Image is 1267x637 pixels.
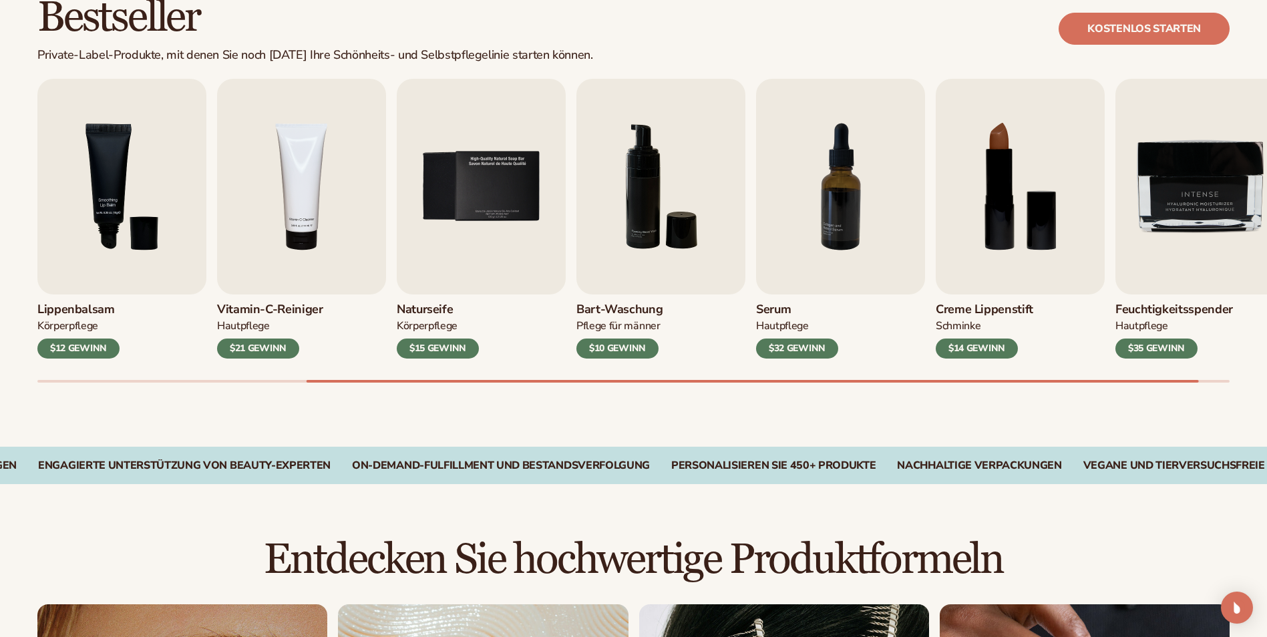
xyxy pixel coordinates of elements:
div: $10 GEWINN [576,339,659,359]
a: 6 / 9 [576,79,745,359]
div: Körperpflege [397,319,479,333]
div: $32 GEWINN [756,339,838,359]
h3: Feuchtigkeitsspender [1115,302,1233,317]
div: PERSONALISIEREN SIE 450+ PRODUKTE [671,459,876,472]
a: 4 / 9 [217,79,386,359]
h3: Naturseife [397,302,479,317]
div: On-Demand-Fulfillment und Bestandsverfolgung [352,459,650,472]
div: $12 GEWINN [37,339,120,359]
div: Schminke [936,319,1033,333]
div: Private-Label-Produkte, mit denen Sie noch [DATE] Ihre Schönheits- und Selbstpflegelinie starten ... [37,48,593,63]
div: $35 GEWINN [1115,339,1198,359]
a: Kostenlos starten [1059,13,1230,45]
a: 7 / 9 [756,79,925,359]
div: Öffnen Sie den Intercom Messenger [1221,592,1253,624]
div: $21 GEWINN [217,339,299,359]
div: Hautpflege [756,319,838,333]
div: Pflege für Männer [576,319,663,333]
div: NACHHALTIGE VERPACKUNGEN [897,459,1061,472]
a: 8 / 9 [936,79,1105,359]
h3: Serum [756,302,838,317]
div: Engagierte Unterstützung von Beauty-Experten [38,459,331,472]
h3: Creme Lippenstift [936,302,1033,317]
a: 5 / 9 [397,79,566,359]
div: Körperpflege [37,319,120,333]
h2: Entdecken Sie hochwertige Produktformeln [37,538,1230,582]
h3: Lippenbalsam [37,302,120,317]
div: $14 GEWINN [936,339,1018,359]
div: Hautpflege [1115,319,1233,333]
div: Hautpflege [217,319,323,333]
h3: Bart-Waschung [576,302,663,317]
div: $15 GEWINN [397,339,479,359]
h3: Vitamin-C-Reiniger [217,302,323,317]
a: 3 / 9 [37,79,206,359]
